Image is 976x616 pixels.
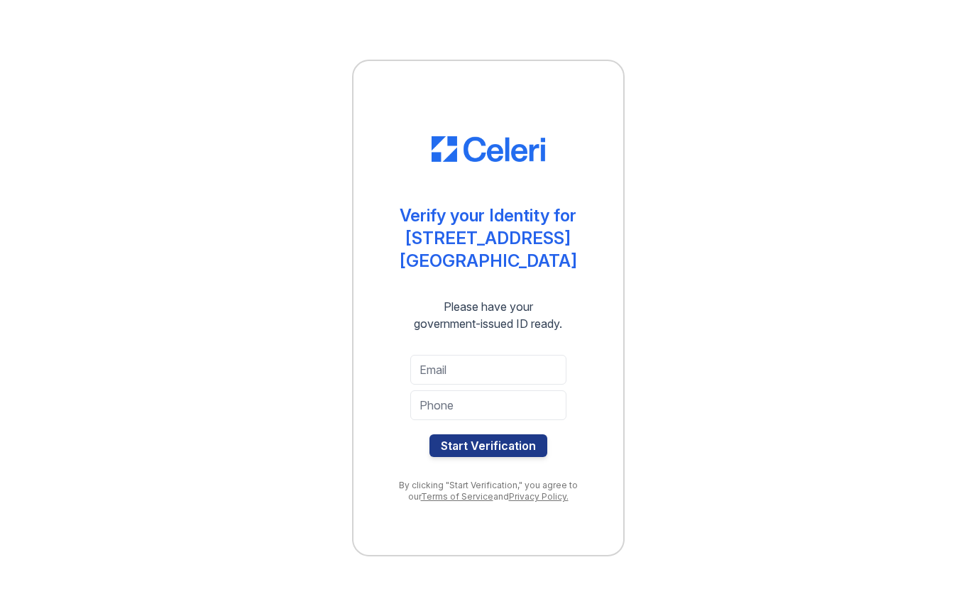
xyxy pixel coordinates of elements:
[429,434,547,457] button: Start Verification
[916,559,962,602] iframe: chat widget
[410,390,566,420] input: Phone
[432,136,545,162] img: CE_Logo_Blue-a8612792a0a2168367f1c8372b55b34899dd931a85d93a1a3d3e32e68fde9ad4.png
[509,491,569,502] a: Privacy Policy.
[421,491,493,502] a: Terms of Service
[382,480,595,502] div: By clicking "Start Verification," you agree to our and
[410,355,566,385] input: Email
[388,298,588,332] div: Please have your government-issued ID ready.
[382,204,595,273] div: Verify your Identity for [STREET_ADDRESS][GEOGRAPHIC_DATA]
